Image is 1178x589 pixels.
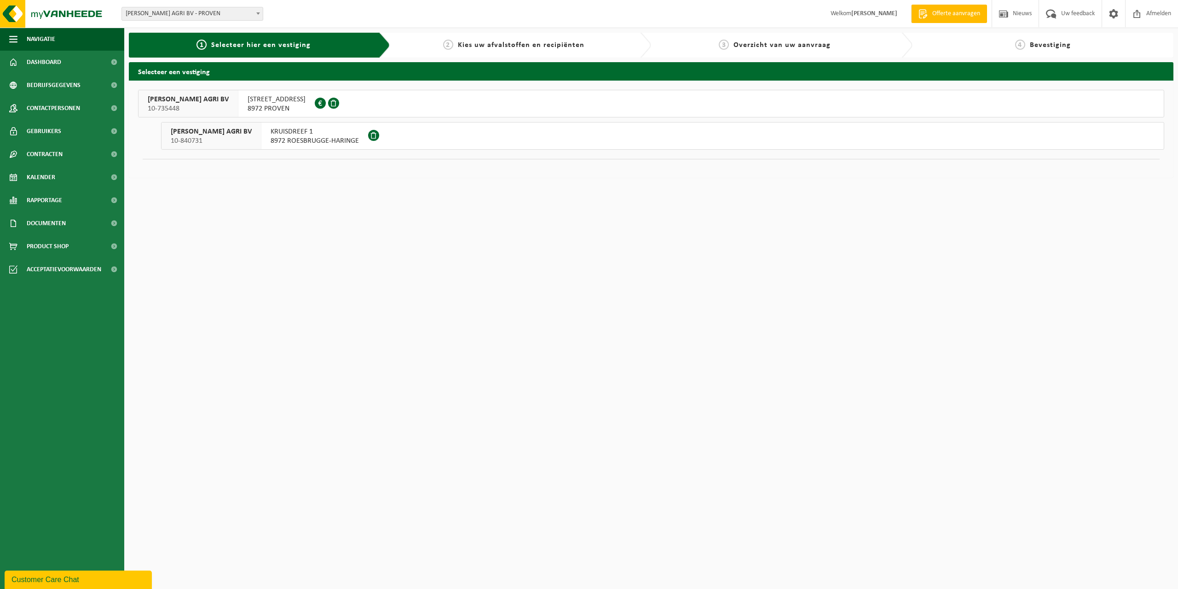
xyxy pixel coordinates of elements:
span: 10-840731 [171,136,252,146]
button: [PERSON_NAME] AGRI BV 10-735448 [STREET_ADDRESS]8972 PROVEN [138,90,1164,117]
span: DEMAEGHT AGRI BV - PROVEN [121,7,263,21]
span: Dashboard [27,51,61,74]
button: [PERSON_NAME] AGRI BV 10-840731 KRUISDREEF 18972 ROESBRUGGE-HARINGE [161,122,1164,150]
span: Bedrijfsgegevens [27,74,81,97]
a: Offerte aanvragen [911,5,987,23]
span: Contracten [27,143,63,166]
iframe: chat widget [5,569,154,589]
span: Bevestiging [1030,41,1071,49]
span: Documenten [27,212,66,235]
span: 4 [1015,40,1025,50]
span: Gebruikers [27,120,61,143]
span: Offerte aanvragen [930,9,982,18]
span: Kalender [27,166,55,189]
span: 2 [443,40,453,50]
span: 3 [719,40,729,50]
span: KRUISDREEF 1 [271,127,359,136]
span: 10-735448 [148,104,229,113]
span: [STREET_ADDRESS] [248,95,306,104]
span: DEMAEGHT AGRI BV - PROVEN [122,7,263,20]
span: 1 [196,40,207,50]
span: [PERSON_NAME] AGRI BV [171,127,252,136]
span: Selecteer hier een vestiging [211,41,311,49]
span: Navigatie [27,28,55,51]
h2: Selecteer een vestiging [129,62,1173,80]
span: Overzicht van uw aanvraag [733,41,831,49]
strong: [PERSON_NAME] [851,10,897,17]
span: Rapportage [27,189,62,212]
span: 8972 PROVEN [248,104,306,113]
span: [PERSON_NAME] AGRI BV [148,95,229,104]
span: 8972 ROESBRUGGE-HARINGE [271,136,359,146]
span: Acceptatievoorwaarden [27,258,101,281]
span: Product Shop [27,235,69,258]
span: Contactpersonen [27,97,80,120]
span: Kies uw afvalstoffen en recipiënten [458,41,584,49]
